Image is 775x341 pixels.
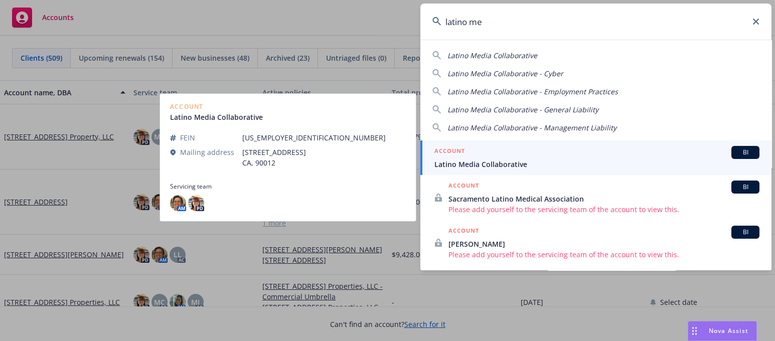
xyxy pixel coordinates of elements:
[709,326,748,335] span: Nova Assist
[448,181,479,193] h5: ACCOUNT
[447,123,616,132] span: Latino Media Collaborative - Management Liability
[434,146,465,158] h5: ACCOUNT
[688,321,757,341] button: Nova Assist
[420,220,771,265] a: ACCOUNTBI[PERSON_NAME]Please add yourself to the servicing team of the account to view this.
[735,148,755,157] span: BI
[688,321,701,340] div: Drag to move
[447,51,537,60] span: Latino Media Collaborative
[420,175,771,220] a: ACCOUNTBISacramento Latino Medical AssociationPlease add yourself to the servicing team of the ac...
[447,87,618,96] span: Latino Media Collaborative - Employment Practices
[447,105,598,114] span: Latino Media Collaborative - General Liability
[434,159,759,169] span: Latino Media Collaborative
[735,183,755,192] span: BI
[448,226,479,238] h5: ACCOUNT
[735,228,755,237] span: BI
[448,249,759,260] span: Please add yourself to the servicing team of the account to view this.
[420,140,771,175] a: ACCOUNTBILatino Media Collaborative
[448,194,759,204] span: Sacramento Latino Medical Association
[448,204,759,215] span: Please add yourself to the servicing team of the account to view this.
[448,239,759,249] span: [PERSON_NAME]
[420,4,771,40] input: Search...
[447,69,563,78] span: Latino Media Collaborative - Cyber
